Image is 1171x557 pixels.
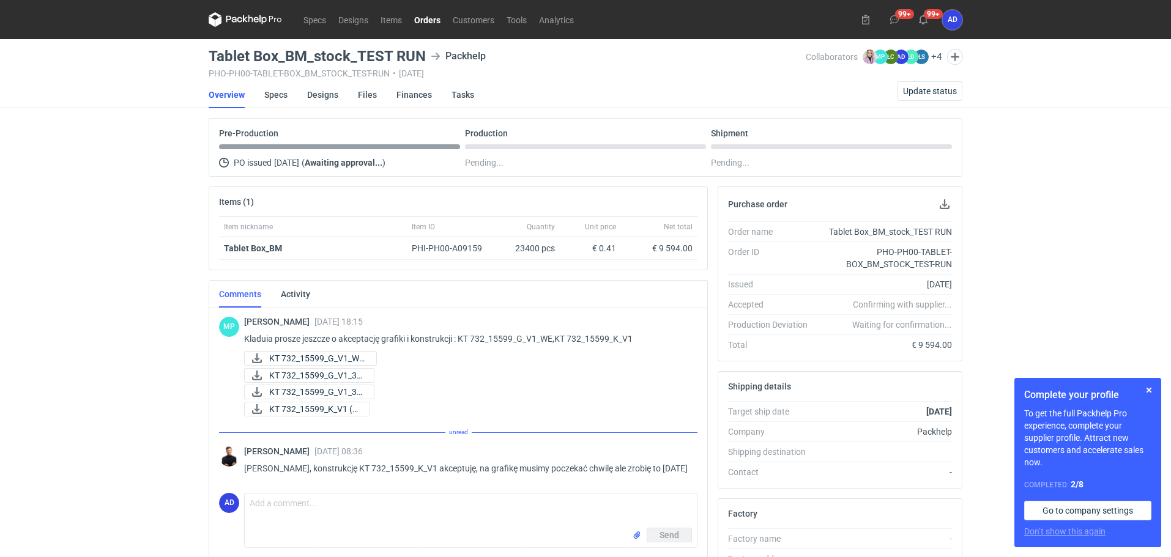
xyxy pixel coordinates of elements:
[728,199,787,209] h2: Purchase order
[626,242,693,254] div: € 9 594.00
[873,50,888,64] figcaption: MP
[728,382,791,391] h2: Shipping details
[224,222,273,232] span: Item nickname
[728,426,817,438] div: Company
[244,317,314,326] span: [PERSON_NAME]
[332,12,374,27] a: Designs
[664,222,693,232] span: Net total
[396,81,432,108] a: Finances
[585,222,616,232] span: Unit price
[244,351,366,366] div: KT 732_15599_G_V1_WEW (1).pdf
[728,466,817,478] div: Contact
[931,51,942,62] button: +4
[264,81,288,108] a: Specs
[903,87,957,95] span: Update status
[244,402,366,416] div: KT 732_15599_K_V1 (1).pdf
[817,226,952,238] div: Tablet Box_BM_stock_TEST RUN
[408,12,447,27] a: Orders
[728,298,817,311] div: Accepted
[728,246,817,270] div: Order ID
[244,402,370,416] a: KT 732_15599_K_V1 (1...
[1142,383,1156,397] button: Skip for now
[219,493,239,513] div: Anita Dolczewska
[728,339,817,351] div: Total
[219,317,239,337] div: Martyna Paroń
[209,49,426,64] h3: Tablet Box_BM_stock_TEST RUN
[728,533,817,545] div: Factory name
[269,385,364,399] span: KT 732_15599_G_V1_3D...
[314,446,363,456] span: [DATE] 08:36
[728,509,757,518] h2: Factory
[219,446,239,467] img: Tomasz Kubiak
[307,81,338,108] a: Designs
[244,385,374,399] a: KT 732_15599_G_V1_3D...
[817,339,952,351] div: € 9 594.00
[244,385,366,399] div: KT 732_15599_G_V1_3D.JPG
[728,226,817,238] div: Order name
[913,10,933,29] button: 99+
[898,81,962,101] button: Update status
[244,351,377,366] a: KT 732_15599_G_V1_WE...
[499,237,560,260] div: 23400 pcs
[852,319,952,331] em: Waiting for confirmation...
[728,405,817,418] div: Target ship date
[1071,479,1084,489] strong: 2 / 8
[219,128,278,138] p: Pre-Production
[817,278,952,290] div: [DATE]
[305,158,382,168] strong: Awaiting approval...
[1024,478,1151,491] div: Completed:
[527,222,555,232] span: Quantity
[904,50,918,64] figcaption: ŁD
[914,50,929,64] figcaption: ŁS
[219,155,460,170] div: PO issued
[853,300,952,309] em: Confirming with supplier...
[281,281,310,308] a: Activity
[500,12,533,27] a: Tools
[565,242,616,254] div: € 0.41
[209,81,245,108] a: Overview
[445,426,472,439] span: unread
[883,50,898,64] figcaption: ŁC
[728,278,817,290] div: Issued
[297,12,332,27] a: Specs
[393,68,396,78] span: •
[244,331,688,346] p: Kladuia prosze jeszcze o akceptację grafiki i konstrukcji : KT 732_15599_G_V1_WE,KT 732_15599_K_V1
[947,49,963,65] button: Edit collaborators
[1024,407,1151,468] p: To get the full Packhelp Pro experience, complete your supplier profile. Attract new customers an...
[728,446,817,458] div: Shipping destination
[431,49,486,64] div: Packhelp
[863,50,877,64] img: Klaudia Wiśniewska
[885,10,904,29] button: 99+
[244,461,688,476] p: [PERSON_NAME], konstrukcję KT 732_15599_K_V1 akceptuję, na grafikę musimy poczekać chwilę ale zro...
[269,369,364,382] span: KT 732_15599_G_V1_3D...
[244,368,374,383] a: KT 732_15599_G_V1_3D...
[728,319,817,331] div: Production Deviation
[412,242,494,254] div: PHI-PH00-A09159
[660,531,679,539] span: Send
[711,155,952,170] div: Pending...
[894,50,909,64] figcaption: AD
[209,68,806,78] div: PHO-PH00-TABLET-BOX_BM_STOCK_TEST-RUN [DATE]
[806,52,858,62] span: Collaborators
[817,426,952,438] div: Packhelp
[224,243,282,253] strong: Tablet Box_BM
[1024,388,1151,402] h1: Complete your profile
[817,533,952,545] div: -
[302,158,305,168] span: (
[817,246,952,270] div: PHO-PH00-TABLET-BOX_BM_STOCK_TEST-RUN
[244,446,314,456] span: [PERSON_NAME]
[269,402,360,416] span: KT 732_15599_K_V1 (1...
[447,12,500,27] a: Customers
[452,81,474,108] a: Tasks
[647,528,692,542] button: Send
[817,466,952,478] div: -
[711,128,748,138] p: Shipment
[465,128,508,138] p: Production
[374,12,408,27] a: Items
[219,317,239,337] figcaption: MP
[942,10,962,30] button: AD
[314,317,363,326] span: [DATE] 18:15
[1024,501,1151,520] a: Go to company settings
[465,155,504,170] span: Pending...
